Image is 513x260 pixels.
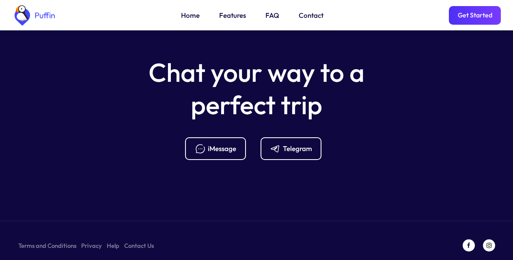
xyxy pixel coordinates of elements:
a: Terms and Conditions [18,241,76,251]
a: Privacy [81,241,102,251]
a: Help [107,241,119,251]
div: Telegram [283,144,312,153]
a: FAQ [265,10,279,21]
a: Contact Us [124,241,154,251]
h5: Chat your way to a perfect trip [135,56,378,121]
a: Home [181,10,200,21]
div: Puffin [32,11,55,19]
a: Telegram [261,137,328,160]
a: iMessage [185,137,252,160]
a: Get Started [449,6,501,25]
a: Features [219,10,246,21]
div: iMessage [208,144,236,153]
a: Contact [299,10,323,21]
a: home [12,5,55,26]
